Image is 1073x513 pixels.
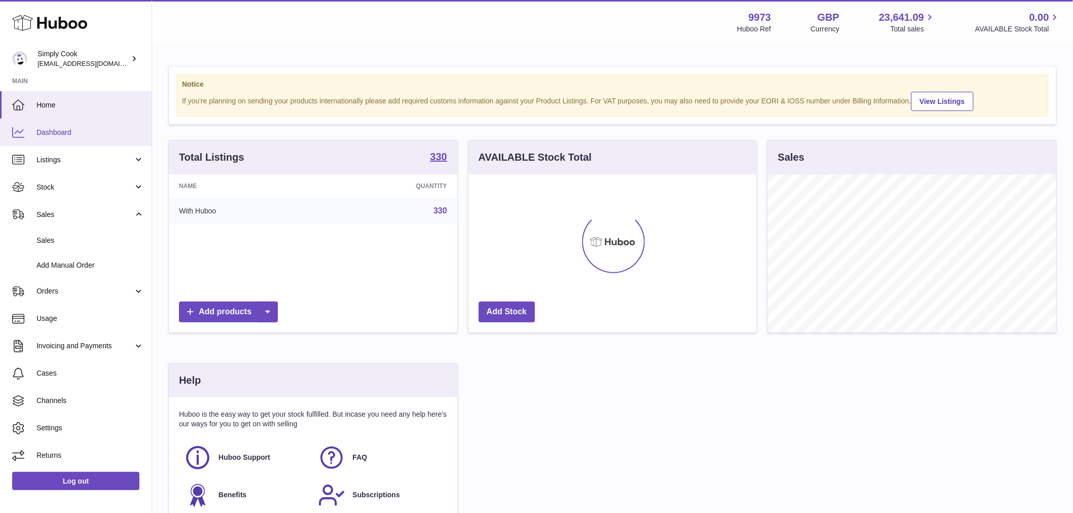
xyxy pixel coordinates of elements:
[318,482,442,509] a: Subscriptions
[37,423,144,433] span: Settings
[37,396,144,406] span: Channels
[37,286,133,296] span: Orders
[169,174,321,198] th: Name
[219,453,270,462] span: Huboo Support
[817,11,839,24] strong: GBP
[37,210,133,219] span: Sales
[879,11,924,24] span: 23,641.09
[811,24,840,34] div: Currency
[430,152,447,164] a: 330
[321,174,457,198] th: Quantity
[37,451,144,460] span: Returns
[37,155,133,165] span: Listings
[434,206,447,215] a: 330
[179,151,244,164] h3: Total Listings
[184,444,308,471] a: Huboo Support
[179,374,201,387] h3: Help
[37,369,144,378] span: Cases
[37,182,133,192] span: Stock
[38,49,129,68] div: Simply Cook
[778,151,804,164] h3: Sales
[1029,11,1049,24] span: 0.00
[911,92,974,111] a: View Listings
[37,128,144,137] span: Dashboard
[219,490,246,500] span: Benefits
[37,236,144,245] span: Sales
[182,90,1043,111] div: If you're planning on sending your products internationally please add required customs informati...
[352,490,400,500] span: Subscriptions
[37,314,144,323] span: Usage
[430,152,447,162] strong: 330
[179,410,447,429] p: Huboo is the easy way to get your stock fulfilled. But incase you need any help here's our ways f...
[318,444,442,471] a: FAQ
[890,24,936,34] span: Total sales
[179,302,278,322] a: Add products
[737,24,771,34] div: Huboo Ref
[352,453,367,462] span: FAQ
[12,51,27,66] img: internalAdmin-9973@internal.huboo.com
[37,100,144,110] span: Home
[182,80,1043,89] strong: Notice
[37,261,144,270] span: Add Manual Order
[37,341,133,351] span: Invoicing and Payments
[479,151,592,164] h3: AVAILABLE Stock Total
[975,11,1061,34] a: 0.00 AVAILABLE Stock Total
[12,472,139,490] a: Log out
[879,11,936,34] a: 23,641.09 Total sales
[169,198,321,224] td: With Huboo
[975,24,1061,34] span: AVAILABLE Stock Total
[479,302,535,322] a: Add Stock
[184,482,308,509] a: Benefits
[38,59,149,67] span: [EMAIL_ADDRESS][DOMAIN_NAME]
[748,11,771,24] strong: 9973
